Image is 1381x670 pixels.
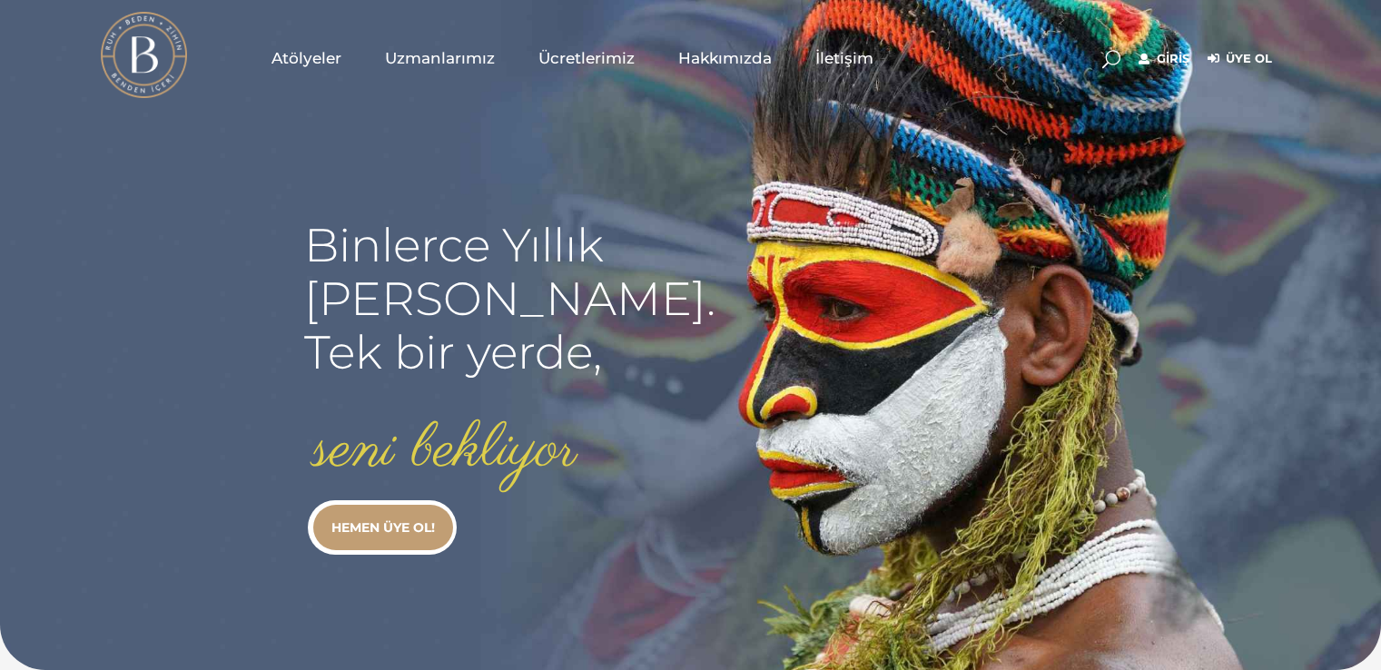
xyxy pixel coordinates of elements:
span: Atölyeler [271,48,341,69]
span: Hakkımızda [678,48,772,69]
rs-layer: seni bekliyor [313,417,577,485]
a: Giriş [1139,48,1189,70]
a: Uzmanlarımız [363,13,517,103]
span: Uzmanlarımız [385,48,495,69]
a: Ücretlerimiz [517,13,656,103]
a: Hakkımızda [656,13,794,103]
a: HEMEN ÜYE OL! [313,505,453,550]
span: Ücretlerimiz [538,48,635,69]
img: light logo [101,12,187,98]
span: İletişim [815,48,873,69]
rs-layer: Binlerce Yıllık [PERSON_NAME]. Tek bir yerde, [304,219,715,379]
a: Üye Ol [1208,48,1272,70]
a: İletişim [794,13,895,103]
a: Atölyeler [250,13,363,103]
